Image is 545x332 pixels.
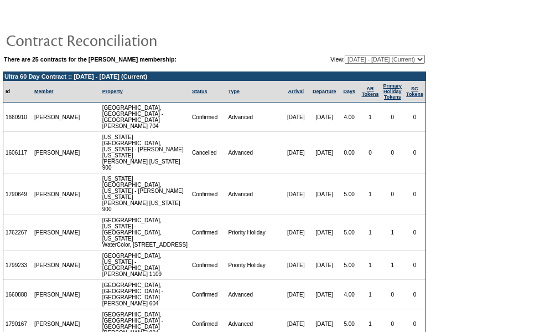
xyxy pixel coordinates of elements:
td: 1 [381,215,404,251]
a: Member [34,89,54,94]
td: 4.00 [339,280,360,309]
b: There are 25 contracts for the [PERSON_NAME] membership: [4,56,177,63]
td: Ultra 60 Day Contract :: [DATE] - [DATE] (Current) [3,72,425,81]
td: 0 [381,280,404,309]
td: [DATE] [310,132,339,173]
td: View: [276,55,425,64]
a: Days [343,89,355,94]
a: Departure [313,89,336,94]
td: 0 [404,280,425,309]
td: 0 [404,251,425,280]
td: 0.00 [339,132,360,173]
td: 0 [381,173,404,215]
td: [US_STATE][GEOGRAPHIC_DATA], [US_STATE] - [PERSON_NAME] [US_STATE] [PERSON_NAME] [US_STATE] 900 [100,132,190,173]
td: 0 [404,103,425,132]
td: [DATE] [282,103,310,132]
a: Property [102,89,123,94]
td: Advanced [226,103,282,132]
td: [GEOGRAPHIC_DATA], [GEOGRAPHIC_DATA] - [GEOGRAPHIC_DATA] [PERSON_NAME] 604 [100,280,190,309]
td: Confirmed [190,215,226,251]
td: [GEOGRAPHIC_DATA], [US_STATE] - [GEOGRAPHIC_DATA], [US_STATE] WaterColor, [STREET_ADDRESS] [100,215,190,251]
td: [DATE] [282,280,310,309]
td: 4.00 [339,103,360,132]
td: Priority Holiday [226,215,282,251]
td: [PERSON_NAME] [32,280,82,309]
td: 1 [360,215,381,251]
td: [PERSON_NAME] [32,103,82,132]
td: 5.00 [339,251,360,280]
td: Cancelled [190,132,226,173]
td: Advanced [226,173,282,215]
td: Confirmed [190,103,226,132]
td: [DATE] [282,215,310,251]
td: [PERSON_NAME] [32,132,82,173]
td: 1 [381,251,404,280]
td: [DATE] [310,173,339,215]
td: 1660910 [3,103,32,132]
td: 1606117 [3,132,32,173]
td: [DATE] [282,173,310,215]
td: 1 [360,251,381,280]
a: Type [229,89,240,94]
td: 0 [381,132,404,173]
td: [PERSON_NAME] [32,215,82,251]
td: [DATE] [282,132,310,173]
a: Primary HolidayTokens [383,83,402,100]
td: [DATE] [310,103,339,132]
td: Confirmed [190,251,226,280]
td: 1762267 [3,215,32,251]
a: ARTokens [362,86,379,97]
td: [DATE] [282,251,310,280]
td: 0 [404,173,425,215]
td: Advanced [226,132,282,173]
td: 1 [360,280,381,309]
a: SGTokens [406,86,423,97]
td: 0 [404,215,425,251]
td: Confirmed [190,173,226,215]
td: 0 [404,132,425,173]
td: Confirmed [190,280,226,309]
td: 1 [360,173,381,215]
td: 0 [381,103,404,132]
td: [DATE] [310,215,339,251]
td: 1 [360,103,381,132]
td: Advanced [226,280,282,309]
td: 1799233 [3,251,32,280]
td: [PERSON_NAME] [32,173,82,215]
td: [DATE] [310,251,339,280]
td: [DATE] [310,280,339,309]
td: [GEOGRAPHIC_DATA], [US_STATE] - [GEOGRAPHIC_DATA] [PERSON_NAME] 1109 [100,251,190,280]
td: 5.00 [339,173,360,215]
img: pgTtlContractReconciliation.gif [6,29,227,51]
a: Status [192,89,207,94]
td: Id [3,81,32,103]
td: [US_STATE][GEOGRAPHIC_DATA], [US_STATE] - [PERSON_NAME] [US_STATE] [PERSON_NAME] [US_STATE] 900 [100,173,190,215]
td: 0 [360,132,381,173]
td: [PERSON_NAME] [32,251,82,280]
td: 1660888 [3,280,32,309]
td: [GEOGRAPHIC_DATA], [GEOGRAPHIC_DATA] - [GEOGRAPHIC_DATA] [PERSON_NAME] 704 [100,103,190,132]
td: 1790649 [3,173,32,215]
td: Priority Holiday [226,251,282,280]
td: 5.00 [339,215,360,251]
a: Arrival [288,89,304,94]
